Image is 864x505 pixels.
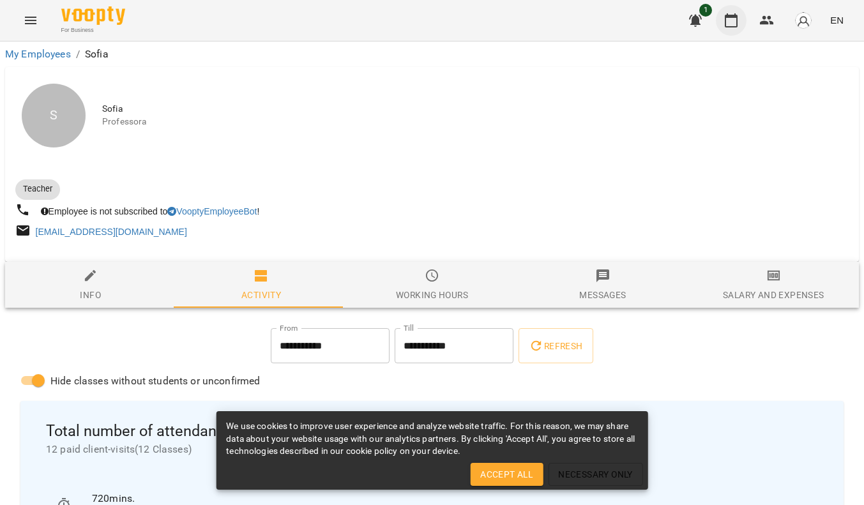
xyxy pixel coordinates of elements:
[61,26,125,34] span: For Business
[22,84,86,147] div: S
[46,442,818,457] span: 12 paid client-visits ( 12 Classes )
[15,183,60,195] span: Teacher
[699,4,712,17] span: 1
[529,338,582,354] span: Refresh
[46,421,818,441] span: Total number of attendance
[519,328,593,364] button: Refresh
[167,206,257,216] a: VooptyEmployeeBot
[38,202,262,220] div: Employee is not subscribed to !
[723,287,824,303] div: Salary and Expenses
[396,287,468,303] div: Working hours
[36,227,187,237] a: [EMAIL_ADDRESS][DOMAIN_NAME]
[102,103,849,116] span: Sofia
[76,47,80,62] li: /
[794,11,812,29] img: avatar_s.png
[470,463,543,486] button: Accept All
[830,13,844,27] span: EN
[548,463,643,486] button: Necessary Only
[226,415,638,463] div: We use cookies to improve user experience and analyze website traffic. For this reason, we may sh...
[558,467,633,482] span: Necessary Only
[480,467,533,482] span: Accept All
[61,6,125,25] img: Voopty Logo
[241,287,281,303] div: Activity
[5,47,859,62] nav: breadcrumb
[102,116,849,128] span: Professora
[579,287,626,303] div: Messages
[85,47,109,62] p: Sofia
[5,48,71,60] a: My Employees
[825,8,849,32] button: EN
[80,287,101,303] div: Info
[50,373,261,389] span: Hide classes without students or unconfirmed
[15,5,46,36] button: Menu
